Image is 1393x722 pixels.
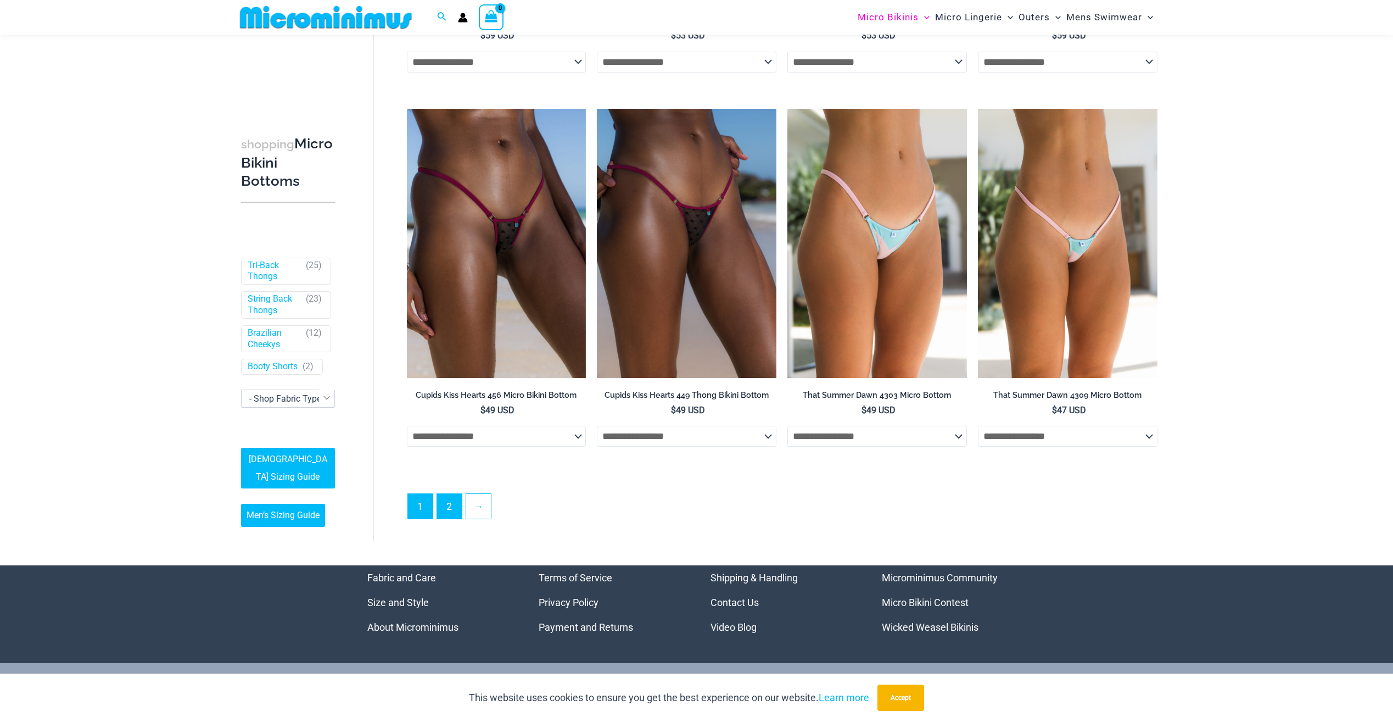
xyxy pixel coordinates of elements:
button: Accept [877,685,924,711]
a: Wicked Weasel Bikinis [882,621,978,633]
a: Cupids Kiss Hearts 449 Thong Bikini Bottom [597,390,776,404]
span: $ [480,405,485,415]
a: String Back Thongs [248,293,301,316]
a: Tri-Back Thongs [248,259,301,282]
a: That Summer Dawn 4303 Micro Bottom [787,390,967,404]
span: Micro Bikinis [858,3,919,31]
span: $ [1052,405,1057,415]
span: Menu Toggle [1142,3,1153,31]
img: MM SHOP LOGO FLAT [236,5,416,30]
aside: Footer Widget 2 [539,565,683,640]
nav: Menu [711,565,855,640]
a: View Shopping Cart, empty [479,4,504,30]
span: $ [1052,30,1057,41]
a: That Summer Dawn 4309 Micro Bottom [978,390,1157,404]
a: Micro Bikini Contest [882,597,969,608]
aside: Footer Widget 1 [367,565,512,640]
span: $ [861,30,866,41]
span: 12 [309,327,318,338]
a: Privacy Policy [539,597,598,608]
bdi: 53 USD [861,30,896,41]
a: Video Blog [711,621,757,633]
nav: Menu [882,565,1026,640]
a: Micro LingerieMenu ToggleMenu Toggle [932,3,1016,31]
img: Cupids Kiss Hearts 456 Micro 01 [407,109,586,378]
span: - Shop Fabric Type [242,390,334,407]
a: Brazilian Cheekys [248,327,301,351]
span: Menu Toggle [919,3,930,31]
span: Outers [1019,3,1050,31]
a: Page 2 [437,494,462,519]
span: - Shop Fabric Type [241,389,335,407]
a: Fabric and Care [367,572,436,584]
nav: Product Pagination [407,493,1157,525]
span: Page 1 [408,494,433,519]
a: Search icon link [437,10,447,24]
span: $ [861,405,866,415]
img: That Summer Dawn 4303 Micro 01 [787,109,967,378]
span: 25 [309,259,318,270]
bdi: 59 USD [1052,30,1086,41]
span: - Shop Fabric Type [249,393,321,403]
span: Micro Lingerie [935,3,1002,31]
a: Cupids Kiss Hearts 456 Micro Bikini Bottom [407,390,586,404]
span: shopping [241,137,294,151]
a: Account icon link [458,13,468,23]
bdi: 53 USD [671,30,705,41]
aside: Footer Widget 3 [711,565,855,640]
a: Terms of Service [539,572,612,584]
span: Mens Swimwear [1066,3,1142,31]
a: → [466,494,491,519]
span: ( ) [306,293,322,316]
span: ( ) [303,361,314,373]
a: Mens SwimwearMenu ToggleMenu Toggle [1064,3,1156,31]
a: That Summer Dawn 4309 Micro 02That Summer Dawn 4309 Micro 01That Summer Dawn 4309 Micro 01 [978,109,1157,378]
h2: That Summer Dawn 4303 Micro Bottom [787,390,967,401]
bdi: 49 USD [480,405,514,415]
span: 23 [309,293,318,304]
a: OutersMenu ToggleMenu Toggle [1016,3,1064,31]
a: Contact Us [711,597,759,608]
span: 2 [305,361,310,371]
a: Payment and Returns [539,621,633,633]
bdi: 49 USD [671,405,705,415]
a: Shipping & Handling [711,572,798,584]
p: This website uses cookies to ensure you get the best experience on our website. [469,690,869,706]
a: Size and Style [367,597,429,608]
a: Cupids Kiss Hearts 449 Thong 01Cupids Kiss Hearts 323 Underwire Top 449 Thong 05Cupids Kiss Heart... [597,109,776,378]
a: Micro BikinisMenu ToggleMenu Toggle [855,3,932,31]
span: ( ) [306,259,322,282]
a: That Summer Dawn 4303 Micro 01That Summer Dawn 3063 Tri Top 4303 Micro 05That Summer Dawn 3063 Tr... [787,109,967,378]
h3: Micro Bikini Bottoms [241,135,335,191]
nav: Menu [367,565,512,640]
span: Menu Toggle [1050,3,1061,31]
bdi: 59 USD [480,30,514,41]
nav: Menu [539,565,683,640]
a: Microminimus Community [882,572,998,584]
a: Booty Shorts [248,361,298,373]
a: Learn more [819,692,869,703]
span: Menu Toggle [1002,3,1013,31]
span: $ [480,30,485,41]
img: Cupids Kiss Hearts 449 Thong 01 [597,109,776,378]
a: About Microminimus [367,621,458,633]
bdi: 49 USD [861,405,896,415]
span: $ [671,405,676,415]
bdi: 47 USD [1052,405,1086,415]
h2: Cupids Kiss Hearts 456 Micro Bikini Bottom [407,390,586,401]
a: [DEMOGRAPHIC_DATA] Sizing Guide [241,447,335,488]
nav: Site Navigation [853,2,1158,33]
img: That Summer Dawn 4309 Micro 02 [978,109,1157,378]
h2: That Summer Dawn 4309 Micro Bottom [978,390,1157,401]
a: Men’s Sizing Guide [241,503,325,526]
aside: Footer Widget 4 [882,565,1026,640]
span: ( ) [306,327,322,351]
span: $ [671,30,676,41]
a: Cupids Kiss Hearts 456 Micro 01Cupids Kiss Hearts 323 Underwire Top 456 Micro 06Cupids Kiss Heart... [407,109,586,378]
h2: Cupids Kiss Hearts 449 Thong Bikini Bottom [597,390,776,401]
